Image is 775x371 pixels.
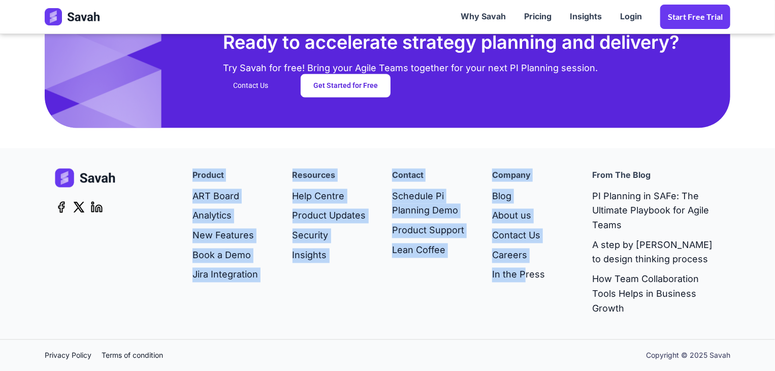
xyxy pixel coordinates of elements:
[192,187,258,206] a: ART Board
[223,55,598,74] div: Try Savah for free! Bring your Agile Teams together for your next PI Planning session.
[646,351,730,361] div: Copyright © 2025 Savah
[592,236,720,270] a: A step by [PERSON_NAME] to design thinking process
[492,187,545,206] a: Blog
[392,169,424,182] h4: Contact
[293,206,366,226] a: Product Updates
[233,81,268,91] div: Contact Us
[611,1,651,33] a: Login
[392,241,472,261] a: Lean Coffee
[724,322,775,371] iframe: Chat Widget
[192,246,258,266] a: Book a Demo
[102,350,173,361] a: Terms of condition
[660,5,730,29] a: Start Free trial
[492,206,545,226] a: About us
[192,206,258,226] a: Analytics
[293,246,366,266] a: Insights
[492,246,545,266] a: Careers
[492,169,531,182] h4: company
[592,187,720,235] a: PI Planning in SAFe: The Ultimate Playbook for Agile Teams
[192,226,258,246] a: New Features
[293,169,336,182] h4: Resources
[293,226,366,246] a: Security
[45,350,102,361] a: Privacy Policy
[392,187,472,221] a: Schedule Pi Planning Demo
[592,169,651,182] h4: From the Blog
[192,169,224,182] h4: Product
[233,75,280,97] a: Contact Us
[592,270,720,319] a: How Team Collaboration Tools Helps in Business Growth
[293,187,366,206] a: Help Centre
[492,265,545,285] a: In the Press
[492,226,545,246] a: Contact Us
[451,1,515,33] a: Why Savah
[515,1,561,33] a: Pricing
[392,221,472,241] a: Product Support
[561,1,611,33] a: Insights
[301,74,391,98] a: Get Started for Free
[192,265,258,285] a: Jira Integration
[223,29,680,55] h2: Ready to accelerate strategy planning and delivery?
